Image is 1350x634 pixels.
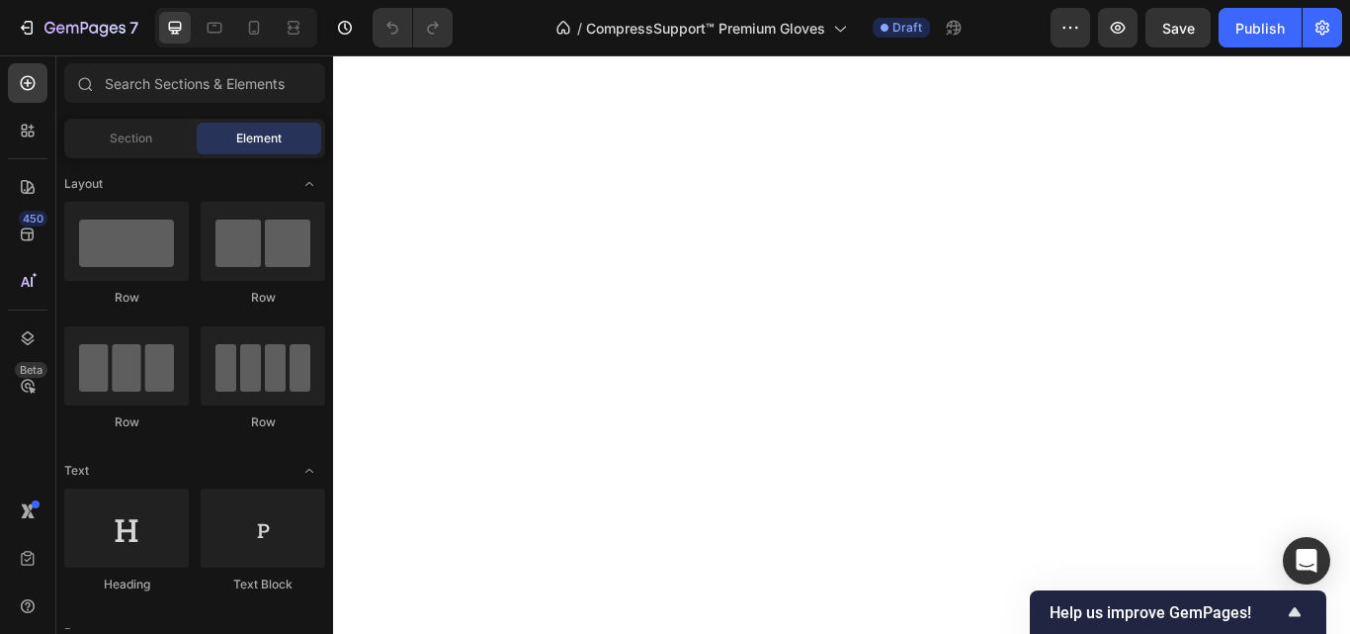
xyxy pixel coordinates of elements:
[201,413,325,431] div: Row
[64,413,189,431] div: Row
[1162,20,1195,37] span: Save
[201,289,325,307] div: Row
[586,18,825,39] span: CompressSupport™ Premium Gloves
[64,175,103,193] span: Layout
[1145,8,1211,47] button: Save
[129,16,138,40] p: 7
[1219,8,1302,47] button: Publish
[294,455,325,487] span: Toggle open
[1283,537,1330,585] div: Open Intercom Messenger
[236,130,282,147] span: Element
[64,289,189,307] div: Row
[8,8,147,47] button: 7
[294,168,325,200] span: Toggle open
[64,63,325,103] input: Search Sections & Elements
[110,130,152,147] span: Section
[64,576,189,593] div: Heading
[15,362,47,378] div: Beta
[892,19,922,37] span: Draft
[1050,600,1307,624] button: Show survey - Help us improve GemPages!
[19,211,47,226] div: 450
[577,18,582,39] span: /
[373,8,453,47] div: Undo/Redo
[201,576,325,593] div: Text Block
[333,55,1350,634] iframe: Design area
[1235,18,1285,39] div: Publish
[64,462,89,480] span: Text
[1050,603,1283,622] span: Help us improve GemPages!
